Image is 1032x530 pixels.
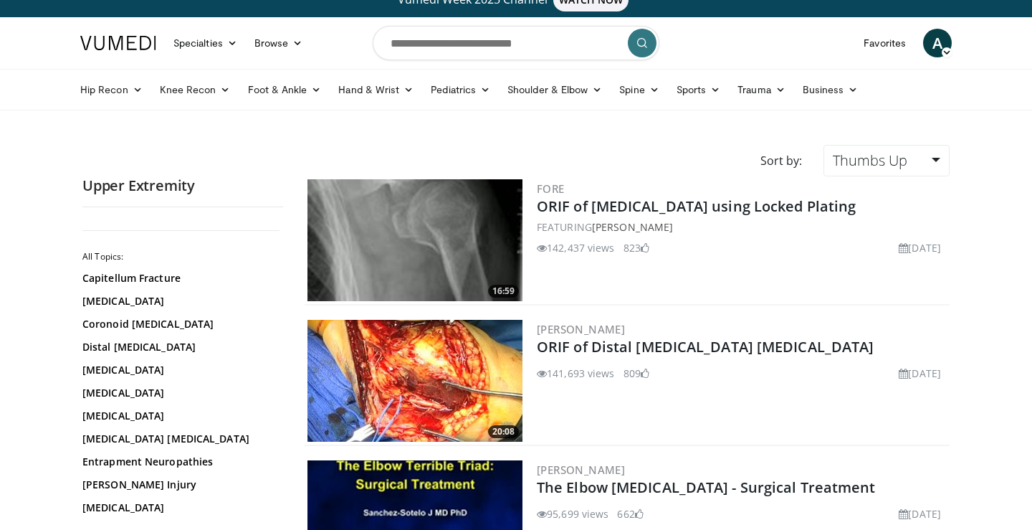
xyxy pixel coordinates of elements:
[82,432,276,446] a: [MEDICAL_DATA] [MEDICAL_DATA]
[422,75,499,104] a: Pediatrics
[80,36,156,50] img: VuMedi Logo
[72,75,151,104] a: Hip Recon
[537,219,947,235] div: FEATURING
[623,366,649,381] li: 809
[537,478,876,497] a: The Elbow [MEDICAL_DATA] - Surgical Treatment
[307,179,522,301] a: 16:59
[611,75,667,104] a: Spine
[923,29,952,57] a: A
[668,75,730,104] a: Sports
[330,75,422,104] a: Hand & Wrist
[82,386,276,400] a: [MEDICAL_DATA]
[537,337,874,356] a: ORIF of Distal [MEDICAL_DATA] [MEDICAL_DATA]
[82,271,276,285] a: Capitellum Fracture
[499,75,611,104] a: Shoulder & Elbow
[623,240,649,255] li: 823
[537,181,565,196] a: FORE
[82,478,276,492] a: [PERSON_NAME] Injury
[899,240,941,255] li: [DATE]
[537,240,614,255] li: 142,437 views
[592,220,673,234] a: [PERSON_NAME]
[794,75,867,104] a: Business
[899,506,941,521] li: [DATE]
[82,455,276,469] a: Entrapment Neuropathies
[82,294,276,308] a: [MEDICAL_DATA]
[239,75,330,104] a: Foot & Ankle
[833,151,907,170] span: Thumbs Up
[307,320,522,442] a: 20:08
[82,176,283,195] h2: Upper Extremity
[82,317,276,331] a: Coronoid [MEDICAL_DATA]
[373,26,659,60] input: Search topics, interventions
[488,285,519,298] span: 16:59
[82,251,279,262] h2: All Topics:
[823,145,950,176] a: Thumbs Up
[151,75,239,104] a: Knee Recon
[82,501,276,515] a: [MEDICAL_DATA]
[82,363,276,377] a: [MEDICAL_DATA]
[165,29,246,57] a: Specialties
[488,425,519,438] span: 20:08
[307,179,522,301] img: Mighell_-_Locked_Plating_for_Proximal_Humerus_Fx_100008672_2.jpg.300x170_q85_crop-smart_upscale.jpg
[729,75,794,104] a: Trauma
[537,506,608,521] li: 95,699 views
[537,463,625,477] a: [PERSON_NAME]
[246,29,312,57] a: Browse
[537,322,625,336] a: [PERSON_NAME]
[750,145,813,176] div: Sort by:
[537,366,614,381] li: 141,693 views
[537,197,856,216] a: ORIF of [MEDICAL_DATA] using Locked Plating
[855,29,914,57] a: Favorites
[307,320,522,442] img: orif-sanch_3.png.300x170_q85_crop-smart_upscale.jpg
[899,366,941,381] li: [DATE]
[82,340,276,354] a: Distal [MEDICAL_DATA]
[617,506,643,521] li: 662
[82,409,276,423] a: [MEDICAL_DATA]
